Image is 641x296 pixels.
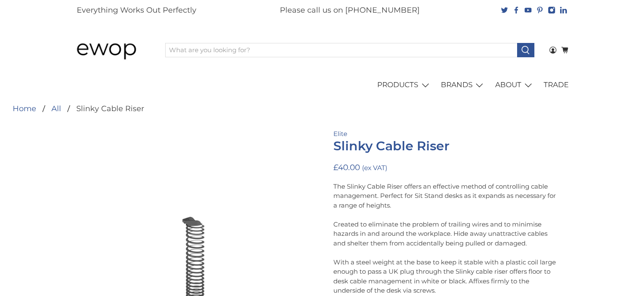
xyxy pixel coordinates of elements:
span: £40.00 [333,163,360,172]
a: Home [13,105,36,112]
input: What are you looking for? [165,43,518,57]
p: The Slinky Cable Riser offers an effective method of controlling cable management. Perfect for Si... [333,182,561,296]
p: Please call us on [PHONE_NUMBER] [280,5,420,16]
nav: breadcrumbs [13,105,144,112]
nav: main navigation [68,73,574,97]
a: BRANDS [436,73,491,97]
li: Slinky Cable Riser [61,105,144,112]
p: Everything Works Out Perfectly [77,5,196,16]
a: All [51,105,61,112]
a: TRADE [539,73,574,97]
a: PRODUCTS [373,73,436,97]
small: (ex VAT) [362,164,387,172]
a: Elite [333,130,347,138]
h1: Slinky Cable Riser [333,139,561,153]
a: ABOUT [490,73,539,97]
